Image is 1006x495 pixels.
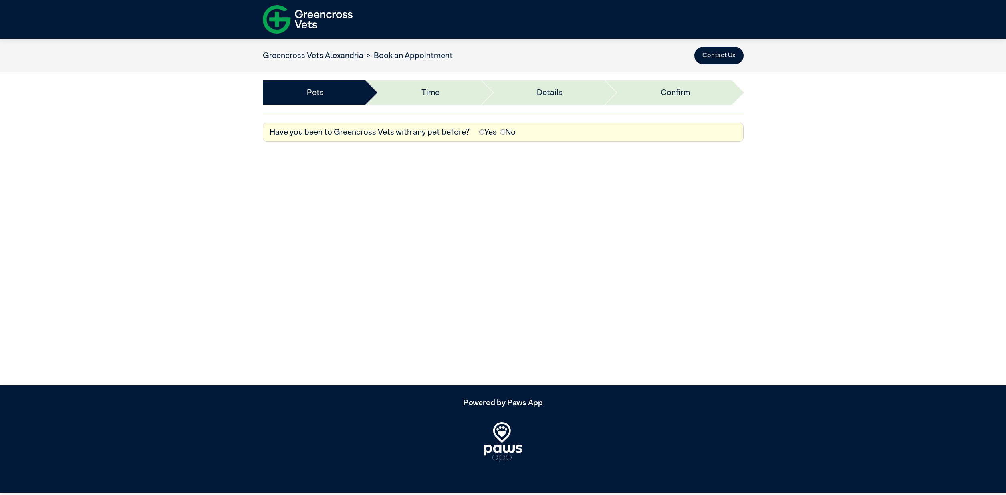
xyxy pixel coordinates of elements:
label: No [500,126,516,138]
label: Have you been to Greencross Vets with any pet before? [270,126,470,138]
input: Yes [479,129,484,135]
button: Contact Us [694,47,744,64]
img: PawsApp [484,422,522,462]
label: Yes [479,126,497,138]
a: Greencross Vets Alexandria [263,52,363,60]
nav: breadcrumb [263,50,453,62]
input: No [500,129,505,135]
img: f-logo [263,2,353,37]
a: Pets [307,87,324,99]
li: Book an Appointment [363,50,453,62]
h5: Powered by Paws App [263,398,744,408]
